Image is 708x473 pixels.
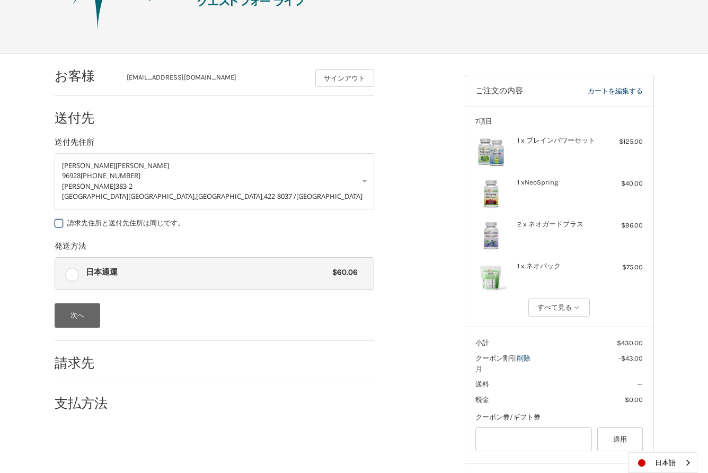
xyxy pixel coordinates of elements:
span: 月 [475,364,643,374]
button: 適用 [597,427,643,451]
span: -$43.00 [618,354,643,362]
div: Language [628,452,697,473]
h4: 1 x ネオパック [517,262,598,270]
a: Enter or select a different address [55,153,374,209]
span: 96928 [62,171,81,180]
div: $125.00 [601,136,643,147]
h2: 支払方法 [55,395,117,411]
h4: 2 x ネオガードプラス [517,220,598,229]
aside: Language selected: 日本語 [628,452,697,473]
span: 送料 [475,380,489,388]
legend: 送付先住所 [55,136,94,153]
span: [PERSON_NAME]383-2 [62,181,132,191]
span: 小計 [475,339,489,347]
h4: 1 x NeoSpring [517,178,598,187]
div: $96.00 [601,220,643,231]
span: $60.06 [328,266,358,278]
div: クーポン券/ギフト券 [475,412,643,423]
span: 日本通運 [86,266,328,278]
h3: 7項目 [475,117,643,126]
span: [PERSON_NAME] [62,161,116,170]
h3: ご注文の内容 [475,86,553,97]
span: [GEOGRAPHIC_DATA], [196,191,264,201]
h4: 1 x ブレインパワーセット [517,136,598,145]
span: [GEOGRAPHIC_DATA][GEOGRAPHIC_DATA], [62,191,196,201]
input: Gift Certificate or Coupon Code [475,427,592,451]
span: $430.00 [617,339,643,347]
span: 422-8037 / [264,191,296,201]
a: カートを編集する [553,86,643,97]
span: クーポン割引 [475,354,517,362]
h2: 送付先 [55,110,117,126]
h2: 請求先 [55,355,117,371]
div: [EMAIL_ADDRESS][DOMAIN_NAME] [127,72,305,87]
span: [GEOGRAPHIC_DATA] [296,191,362,201]
a: 削除 [517,354,530,362]
div: $75.00 [601,262,643,273]
a: 日本語 [629,453,697,472]
button: 次へ [55,303,101,328]
span: [PERSON_NAME] [116,161,169,170]
h2: お客様 [55,68,117,84]
button: サインアウト [315,69,374,87]
span: 税金 [475,396,489,404]
button: すべて見る [528,299,590,317]
span: $0.00 [625,396,643,404]
span: [PHONE_NUMBER] [81,171,140,180]
label: 請求先住所と送付先住所は同じです。 [55,219,374,227]
legend: 発送方法 [55,240,86,257]
span: -- [638,380,643,388]
div: $40.00 [601,178,643,189]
